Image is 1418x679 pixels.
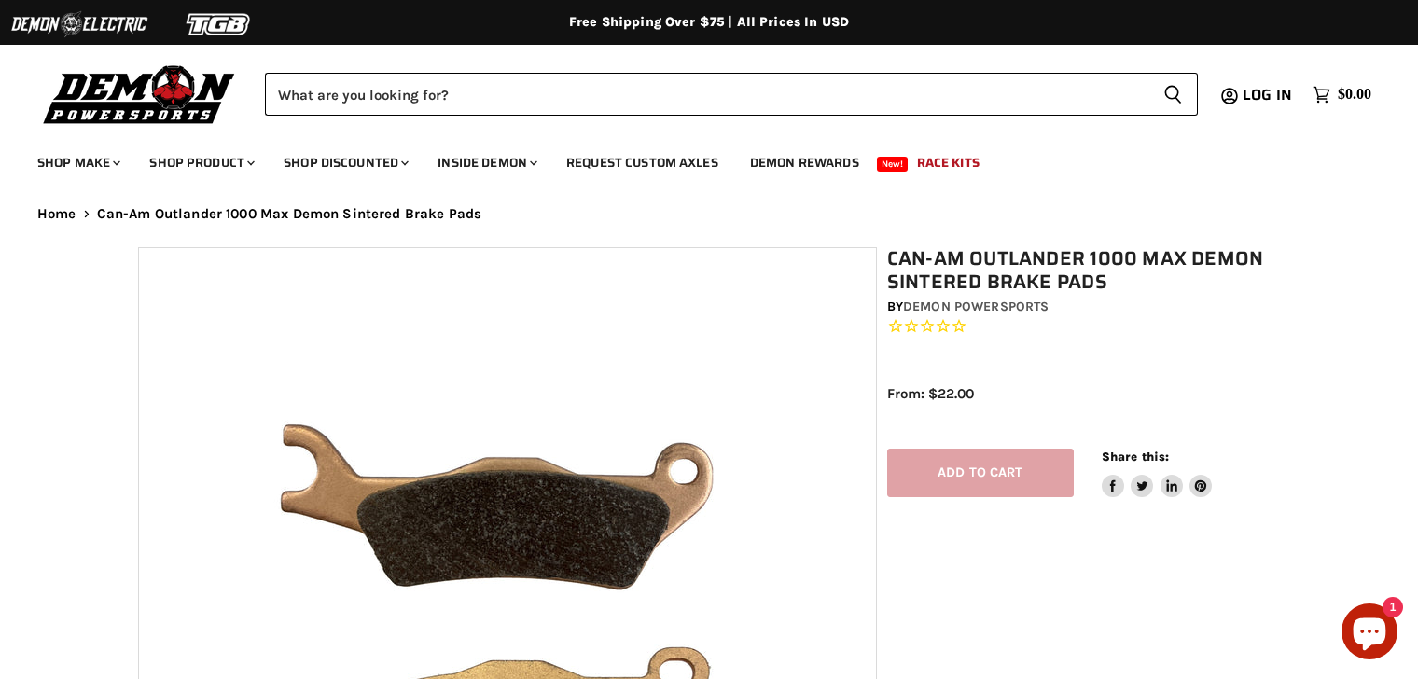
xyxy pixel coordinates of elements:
[887,297,1290,317] div: by
[903,144,994,182] a: Race Kits
[1148,73,1198,116] button: Search
[265,73,1198,116] form: Product
[1243,83,1292,106] span: Log in
[270,144,420,182] a: Shop Discounted
[135,144,266,182] a: Shop Product
[877,157,909,172] span: New!
[887,385,974,402] span: From: $22.00
[1234,87,1303,104] a: Log in
[97,206,482,222] span: Can-Am Outlander 1000 Max Demon Sintered Brake Pads
[1336,603,1403,664] inbox-online-store-chat: Shopify online store chat
[37,61,242,127] img: Demon Powersports
[37,206,76,222] a: Home
[1338,86,1371,104] span: $0.00
[149,7,289,42] img: TGB Logo 2
[552,144,732,182] a: Request Custom Axles
[265,73,1148,116] input: Search
[23,136,1367,182] ul: Main menu
[903,298,1049,314] a: Demon Powersports
[23,144,132,182] a: Shop Make
[736,144,873,182] a: Demon Rewards
[9,7,149,42] img: Demon Electric Logo 2
[887,317,1290,337] span: Rated 0.0 out of 5 stars 0 reviews
[424,144,549,182] a: Inside Demon
[887,247,1290,294] h1: Can-Am Outlander 1000 Max Demon Sintered Brake Pads
[1303,81,1381,108] a: $0.00
[1102,449,1213,498] aside: Share this:
[1102,450,1169,464] span: Share this:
